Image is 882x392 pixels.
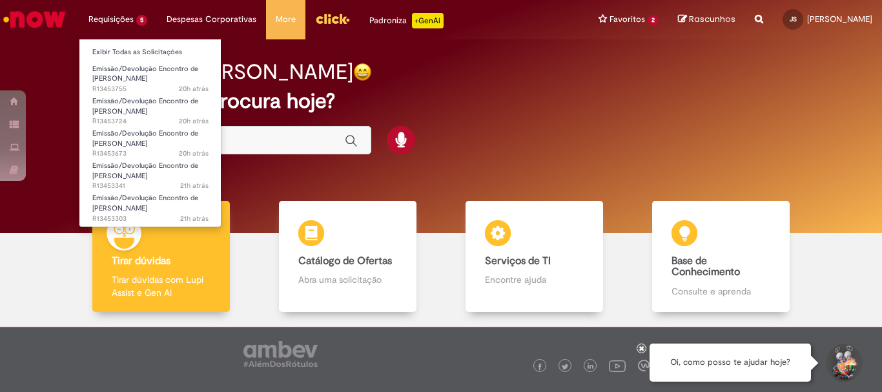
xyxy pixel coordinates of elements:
[412,13,444,28] p: +GenAi
[79,62,221,90] a: Aberto R13453755 : Emissão/Devolução Encontro de Contas Fornecedor
[485,273,583,286] p: Encontre ajuda
[92,116,209,127] span: R13453724
[136,15,147,26] span: 5
[441,201,628,313] a: Serviços de TI Encontre ajuda
[179,149,209,158] time: 27/08/2025 16:46:05
[588,363,594,371] img: logo_footer_linkedin.png
[298,273,396,286] p: Abra uma solicitação
[824,344,863,382] button: Iniciar Conversa de Suporte
[92,161,198,181] span: Emissão/Devolução Encontro de [PERSON_NAME]
[79,39,221,227] ul: Requisições
[1,6,68,32] img: ServiceNow
[790,15,797,23] span: JS
[112,254,170,267] b: Tirar dúvidas
[180,214,209,223] span: 21h atrás
[112,273,210,299] p: Tirar dúvidas com Lupi Assist e Gen Ai
[243,341,318,367] img: logo_footer_ambev_rotulo_gray.png
[298,254,392,267] b: Catálogo de Ofertas
[678,14,735,26] a: Rascunhos
[369,13,444,28] div: Padroniza
[672,254,740,279] b: Base de Conhecimento
[179,84,209,94] span: 20h atrás
[485,254,551,267] b: Serviços de TI
[638,360,650,371] img: logo_footer_workplace.png
[315,9,350,28] img: click_logo_yellow_360x200.png
[180,181,209,191] time: 27/08/2025 15:53:35
[92,61,353,83] h2: Boa tarde, [PERSON_NAME]
[92,129,198,149] span: Emissão/Devolução Encontro de [PERSON_NAME]
[92,149,209,159] span: R13453673
[807,14,872,25] span: [PERSON_NAME]
[180,214,209,223] time: 27/08/2025 15:47:11
[92,96,198,116] span: Emissão/Devolução Encontro de [PERSON_NAME]
[609,357,626,374] img: logo_footer_youtube.png
[92,64,198,84] span: Emissão/Devolução Encontro de [PERSON_NAME]
[88,13,134,26] span: Requisições
[179,116,209,126] span: 20h atrás
[79,127,221,154] a: Aberto R13453673 : Emissão/Devolução Encontro de Contas Fornecedor
[180,181,209,191] span: 21h atrás
[648,15,659,26] span: 2
[68,201,254,313] a: Tirar dúvidas Tirar dúvidas com Lupi Assist e Gen Ai
[179,149,209,158] span: 20h atrás
[92,90,790,112] h2: O que você procura hoje?
[92,193,198,213] span: Emissão/Devolução Encontro de [PERSON_NAME]
[353,63,372,81] img: happy-face.png
[167,13,256,26] span: Despesas Corporativas
[610,13,645,26] span: Favoritos
[79,45,221,59] a: Exibir Todas as Solicitações
[628,201,814,313] a: Base de Conhecimento Consulte e aprenda
[79,94,221,122] a: Aberto R13453724 : Emissão/Devolução Encontro de Contas Fornecedor
[92,214,209,224] span: R13453303
[650,344,811,382] div: Oi, como posso te ajudar hoje?
[179,116,209,126] time: 27/08/2025 16:52:24
[562,364,568,370] img: logo_footer_twitter.png
[79,159,221,187] a: Aberto R13453341 : Emissão/Devolução Encontro de Contas Fornecedor
[79,191,221,219] a: Aberto R13453303 : Emissão/Devolução Encontro de Contas Fornecedor
[179,84,209,94] time: 27/08/2025 16:56:58
[92,181,209,191] span: R13453341
[254,201,441,313] a: Catálogo de Ofertas Abra uma solicitação
[689,13,735,25] span: Rascunhos
[276,13,296,26] span: More
[672,285,770,298] p: Consulte e aprenda
[537,364,543,370] img: logo_footer_facebook.png
[92,84,209,94] span: R13453755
